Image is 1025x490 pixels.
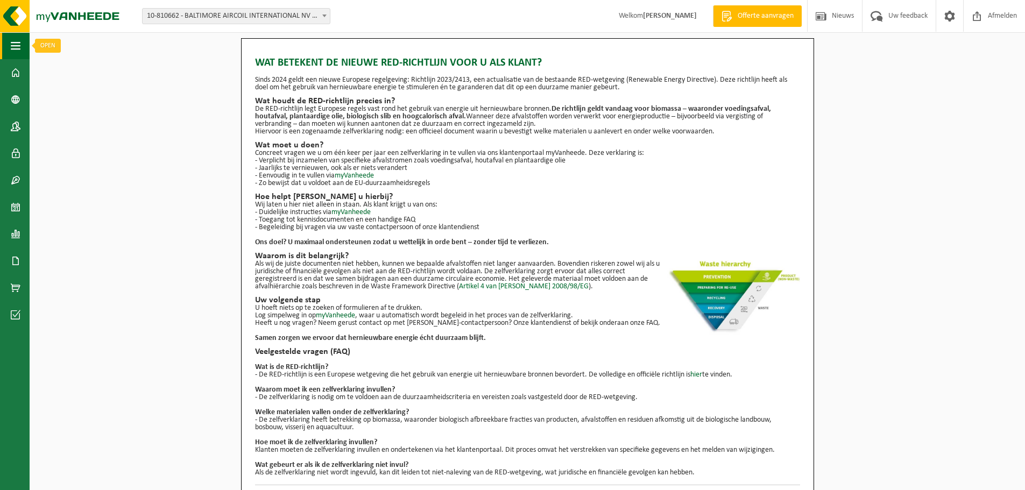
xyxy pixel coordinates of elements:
b: Samen zorgen we ervoor dat hernieuwbare energie écht duurzaam blijft. [255,334,486,342]
h2: Uw volgende stap [255,296,800,304]
p: Wij laten u hier niet alleen in staan. Als klant krijgt u van ons: [255,201,800,209]
span: Wat betekent de nieuwe RED-richtlijn voor u als klant? [255,55,542,71]
h2: Veelgestelde vragen (FAQ) [255,347,800,356]
p: - Verplicht bij inzamelen van specifieke afvalstromen zoals voedingsafval, houtafval en plantaard... [255,157,800,165]
p: - Begeleiding bij vragen via uw vaste contactpersoon of onze klantendienst [255,224,800,231]
h2: Wat moet u doen? [255,141,800,150]
a: myVanheede [331,208,371,216]
p: - De zelfverklaring is nodig om te voldoen aan de duurzaamheidscriteria en vereisten zoals vastge... [255,394,800,401]
p: - Zo bewijst dat u voldoet aan de EU-duurzaamheidsregels [255,180,800,187]
p: De RED-richtlijn legt Europese regels vast rond het gebruik van energie uit hernieuwbare bronnen.... [255,105,800,128]
span: 10-810662 - BALTIMORE AIRCOIL INTERNATIONAL NV - HEIST-OP-DEN-BERG [143,9,330,24]
strong: Ons doel? U maximaal ondersteunen zodat u wettelijk in orde bent – zonder tijd te verliezen. [255,238,549,246]
p: Klanten moeten de zelfverklaring invullen en ondertekenen via het klantenportaal. Dit proces omva... [255,446,800,454]
p: - Eenvoudig in te vullen via [255,172,800,180]
span: Offerte aanvragen [735,11,796,22]
a: myVanheede [335,172,374,180]
h2: Hoe helpt [PERSON_NAME] u hierbij? [255,193,800,201]
b: Wat is de RED-richtlijn? [255,363,328,371]
p: U hoeft niets op te zoeken of formulieren af te drukken. Log simpelweg in op , waar u automatisch... [255,304,800,319]
a: myVanheede [316,311,355,319]
b: Welke materialen vallen onder de zelfverklaring? [255,408,409,416]
strong: [PERSON_NAME] [643,12,697,20]
b: Hoe moet ik de zelfverklaring invullen? [255,438,377,446]
p: Als wij de juiste documenten niet hebben, kunnen we bepaalde afvalstoffen niet langer aanvaarden.... [255,260,800,290]
a: Artikel 4 van [PERSON_NAME] 2008/98/EG [459,282,589,290]
p: - Toegang tot kennisdocumenten en een handige FAQ [255,216,800,224]
p: Heeft u nog vragen? Neem gerust contact op met [PERSON_NAME]-contactpersoon? Onze klantendienst o... [255,319,800,327]
p: - De RED-richtlijn is een Europese wetgeving die het gebruik van energie uit hernieuwbare bronnen... [255,371,800,379]
h2: Wat houdt de RED-richtlijn precies in? [255,97,800,105]
strong: De richtlijn geldt vandaag voor biomassa – waaronder voedingsafval, houtafval, plantaardige olie,... [255,105,771,120]
a: Offerte aanvragen [713,5,802,27]
p: Sinds 2024 geldt een nieuwe Europese regelgeving: Richtlijn 2023/2413, een actualisatie van de be... [255,76,800,91]
p: - Jaarlijks te vernieuwen, ook als er niets verandert [255,165,800,172]
b: Wat gebeurt er als ik de zelfverklaring niet invul? [255,461,408,469]
h2: Waarom is dit belangrijk? [255,252,800,260]
p: Concreet vragen we u om één keer per jaar een zelfverklaring in te vullen via ons klantenportaal ... [255,150,800,157]
p: Als de zelfverklaring niet wordt ingevuld, kan dit leiden tot niet-naleving van de RED-wetgeving,... [255,469,800,477]
b: Waarom moet ik een zelfverklaring invullen? [255,386,395,394]
span: 10-810662 - BALTIMORE AIRCOIL INTERNATIONAL NV - HEIST-OP-DEN-BERG [142,8,330,24]
a: hier [690,371,702,379]
p: Hiervoor is een zogenaamde zelfverklaring nodig: een officieel document waarin u bevestigt welke ... [255,128,800,136]
p: - De zelfverklaring heeft betrekking op biomassa, waaronder biologisch afbreekbare fracties van p... [255,416,800,431]
p: - Duidelijke instructies via [255,209,800,216]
